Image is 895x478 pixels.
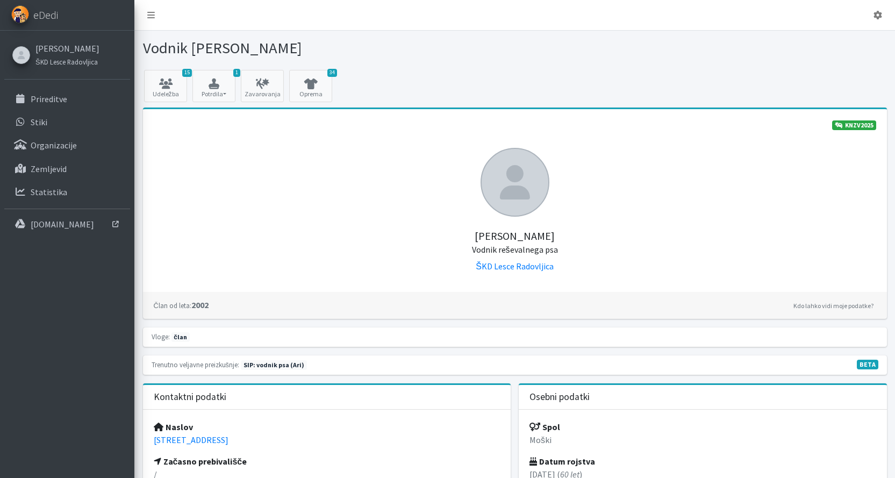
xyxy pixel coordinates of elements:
p: Prireditve [31,94,67,104]
span: eDedi [33,7,58,23]
a: ŠKD Lesce Radovljica [35,55,99,68]
a: ŠKD Lesce Radovljica [476,261,554,272]
a: 15 Udeležba [144,70,187,102]
h3: Kontaktni podatki [154,391,226,403]
small: Vloge: [152,332,170,341]
strong: Začasno prebivališče [154,456,247,467]
span: 15 [182,69,192,77]
small: Vodnik reševalnega psa [472,244,558,255]
h3: Osebni podatki [529,391,590,403]
small: ŠKD Lesce Radovljica [35,58,98,66]
h1: Vodnik [PERSON_NAME] [143,39,511,58]
p: Moški [529,433,876,446]
a: Organizacije [4,134,130,156]
p: Stiki [31,117,47,127]
span: V fazi razvoja [857,360,878,369]
span: 1 [233,69,240,77]
a: Kdo lahko vidi moje podatke? [791,299,876,312]
small: Trenutno veljavne preizkušnje: [152,360,239,369]
a: [DOMAIN_NAME] [4,213,130,235]
p: Zemljevid [31,163,67,174]
img: eDedi [11,5,29,23]
a: [PERSON_NAME] [35,42,99,55]
button: 1 Potrdila [192,70,235,102]
strong: Naslov [154,422,193,432]
a: KNZV2025 [832,120,876,130]
a: Prireditve [4,88,130,110]
p: Statistika [31,187,67,197]
a: Statistika [4,181,130,203]
a: Stiki [4,111,130,133]
h5: [PERSON_NAME] [154,217,876,255]
span: član [171,332,190,342]
a: Zavarovanja [241,70,284,102]
span: Naslednja preizkušnja: pomlad 2027 [241,360,307,370]
span: 34 [327,69,337,77]
small: Član od leta: [154,301,191,310]
a: Zemljevid [4,158,130,180]
a: 34 Oprema [289,70,332,102]
strong: Spol [529,422,560,432]
p: Organizacije [31,140,77,151]
strong: Datum rojstva [529,456,595,467]
strong: 2002 [154,299,209,310]
p: [DOMAIN_NAME] [31,219,94,230]
a: [STREET_ADDRESS] [154,434,228,445]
